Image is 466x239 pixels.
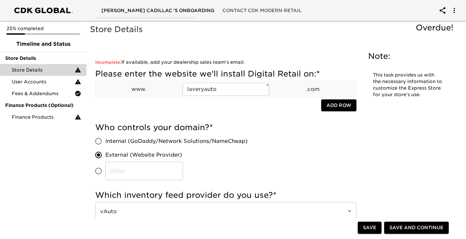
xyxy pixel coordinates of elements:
h5: Which inventory feed provider do you use? [95,190,356,200]
span: Internal (GoDaddy/Network Solutions/NameCheap) [105,137,248,145]
span: Store Details [5,55,81,61]
button: Add Row [321,99,356,111]
button: Save [358,222,382,234]
span: Incomplete: [95,60,121,65]
p: www. [96,85,182,93]
a: If available, add your dealership sales team's email: [95,60,245,65]
button: Open [345,207,354,216]
span: Add Row [326,101,351,110]
h5: Store Details [90,24,457,35]
p: This task provides us with the necessary information to customize the Express Store for your stor... [373,72,443,98]
h5: Who controls your domain? [95,122,356,133]
span: External (Website Provider) [105,151,182,159]
span: Finance Products [12,114,75,120]
span: User Accounts [12,78,75,85]
span: Finance Products (Optional) [5,102,81,109]
span: Store Details [12,67,75,73]
span: Contact CDK Modern Retail [222,7,302,15]
span: Timeline and Status [5,40,81,48]
span: Save and Continue [389,224,443,232]
button: account of current user [446,3,462,18]
span: [PERSON_NAME] Cadillac 's Onboarding [101,7,215,15]
button: account of current user [435,3,450,18]
h5: Please enter the website we'll install Digital Retail on: [95,69,356,79]
span: Save [363,224,376,232]
h5: Note: [368,51,447,61]
button: Save and Continue [384,222,449,234]
input: Other [105,162,183,180]
span: Fees & Addendums [12,90,75,97]
span: Overdue! [416,23,453,32]
p: .com [269,85,356,93]
p: 25% completed [7,25,80,32]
